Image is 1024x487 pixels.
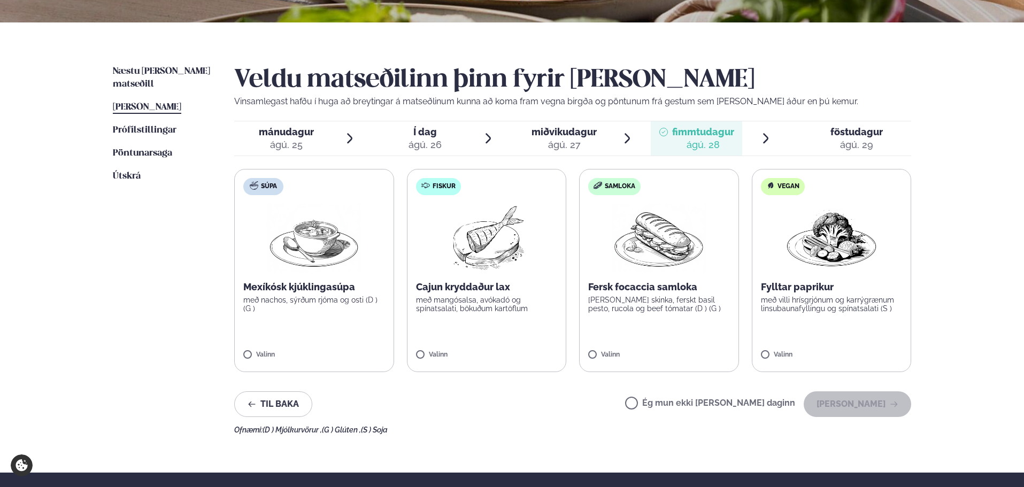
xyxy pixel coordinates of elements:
span: Samloka [605,182,635,191]
img: Soup.png [267,204,361,272]
a: Pöntunarsaga [113,147,172,160]
span: Næstu [PERSON_NAME] matseðill [113,67,210,89]
span: Vegan [777,182,799,191]
p: Fersk focaccia samloka [588,281,730,293]
p: með mangósalsa, avókadó og spínatsalati, bökuðum kartöflum [416,296,558,313]
img: Fish.png [439,204,534,272]
span: föstudagur [830,126,883,137]
img: Vegan.svg [766,181,775,190]
span: miðvikudagur [532,126,597,137]
span: Útskrá [113,172,141,181]
p: Fylltar paprikur [761,281,903,293]
p: Vinsamlegast hafðu í huga að breytingar á matseðlinum kunna að koma fram vegna birgða og pöntunum... [234,95,911,108]
span: Prófílstillingar [113,126,176,135]
a: Næstu [PERSON_NAME] matseðill [113,65,213,91]
p: Cajun kryddaður lax [416,281,558,293]
img: sandwich-new-16px.svg [594,182,602,189]
p: með nachos, sýrðum rjóma og osti (D ) (G ) [243,296,385,313]
span: Pöntunarsaga [113,149,172,158]
div: ágú. 26 [409,138,442,151]
a: Cookie settings [11,454,33,476]
p: [PERSON_NAME] skinka, ferskt basil pesto, rucola og beef tómatar (D ) (G ) [588,296,730,313]
img: Panini.png [612,204,706,272]
span: (S ) Soja [361,426,388,434]
img: soup.svg [250,181,258,190]
p: Mexíkósk kjúklingasúpa [243,281,385,293]
a: Prófílstillingar [113,124,176,137]
img: fish.svg [421,181,430,190]
span: (G ) Glúten , [322,426,361,434]
a: Útskrá [113,170,141,183]
span: Í dag [409,126,442,138]
span: Súpa [261,182,277,191]
div: ágú. 28 [672,138,734,151]
img: Vegan.png [784,204,879,272]
span: [PERSON_NAME] [113,103,181,112]
span: mánudagur [259,126,314,137]
a: [PERSON_NAME] [113,101,181,114]
div: ágú. 25 [259,138,314,151]
span: (D ) Mjólkurvörur , [263,426,322,434]
div: ágú. 27 [532,138,597,151]
button: Til baka [234,391,312,417]
span: fimmtudagur [672,126,734,137]
div: Ofnæmi: [234,426,911,434]
p: með villi hrísgrjónum og karrýgrænum linsubaunafyllingu og spínatsalati (S ) [761,296,903,313]
button: [PERSON_NAME] [804,391,911,417]
span: Fiskur [433,182,456,191]
h2: Veldu matseðilinn þinn fyrir [PERSON_NAME] [234,65,911,95]
div: ágú. 29 [830,138,883,151]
